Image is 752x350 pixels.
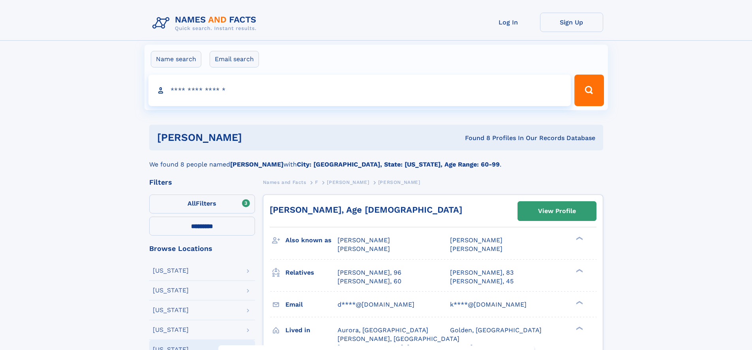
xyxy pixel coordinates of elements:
[297,161,500,168] b: City: [GEOGRAPHIC_DATA], State: [US_STATE], Age Range: 60-99
[153,307,189,313] div: [US_STATE]
[285,234,338,247] h3: Also known as
[518,202,596,221] a: View Profile
[450,236,503,244] span: [PERSON_NAME]
[574,326,583,331] div: ❯
[327,177,369,187] a: [PERSON_NAME]
[149,195,255,213] label: Filters
[315,177,318,187] a: F
[574,75,604,106] button: Search Button
[540,13,603,32] a: Sign Up
[338,335,459,343] span: [PERSON_NAME], [GEOGRAPHIC_DATA]
[315,180,318,185] span: F
[157,133,354,142] h1: [PERSON_NAME]
[338,277,401,286] a: [PERSON_NAME], 60
[153,327,189,333] div: [US_STATE]
[477,13,540,32] a: Log In
[149,13,263,34] img: Logo Names and Facts
[574,268,583,273] div: ❯
[450,277,514,286] a: [PERSON_NAME], 45
[327,180,369,185] span: [PERSON_NAME]
[210,51,259,67] label: Email search
[338,326,428,334] span: Aurora, [GEOGRAPHIC_DATA]
[188,200,196,207] span: All
[270,205,462,215] a: [PERSON_NAME], Age [DEMOGRAPHIC_DATA]
[450,268,514,277] a: [PERSON_NAME], 83
[574,236,583,241] div: ❯
[450,326,542,334] span: Golden, [GEOGRAPHIC_DATA]
[450,245,503,253] span: [PERSON_NAME]
[285,298,338,311] h3: Email
[149,179,255,186] div: Filters
[285,266,338,279] h3: Relatives
[263,177,306,187] a: Names and Facts
[149,150,603,169] div: We found 8 people named with .
[538,202,576,220] div: View Profile
[149,245,255,252] div: Browse Locations
[378,180,420,185] span: [PERSON_NAME]
[353,134,595,142] div: Found 8 Profiles In Our Records Database
[338,245,390,253] span: [PERSON_NAME]
[230,161,283,168] b: [PERSON_NAME]
[285,324,338,337] h3: Lived in
[338,236,390,244] span: [PERSON_NAME]
[153,287,189,294] div: [US_STATE]
[151,51,201,67] label: Name search
[574,300,583,305] div: ❯
[148,75,571,106] input: search input
[338,268,401,277] a: [PERSON_NAME], 96
[153,268,189,274] div: [US_STATE]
